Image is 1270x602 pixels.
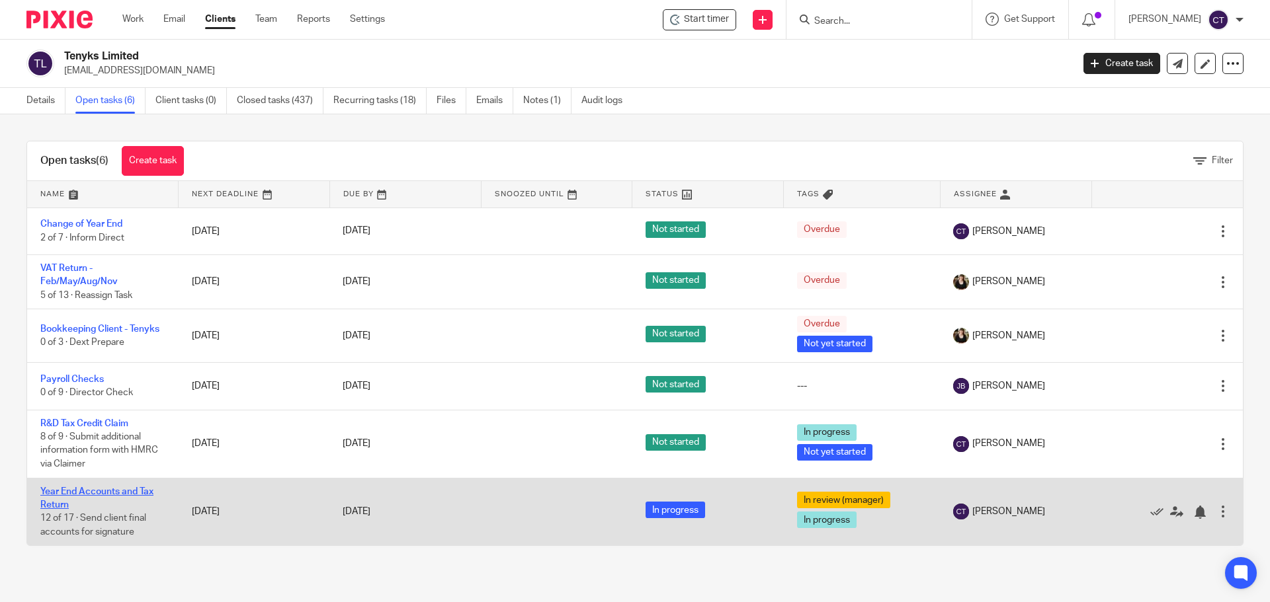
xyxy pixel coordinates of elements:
[155,88,227,114] a: Client tasks (0)
[797,424,857,441] span: In progress
[40,233,124,243] span: 2 of 7 · Inform Direct
[797,511,857,528] span: In progress
[953,223,969,239] img: svg%3E
[972,505,1045,518] span: [PERSON_NAME]
[179,478,330,545] td: [DATE]
[1083,53,1160,74] a: Create task
[797,316,847,332] span: Overdue
[972,437,1045,450] span: [PERSON_NAME]
[343,227,370,236] span: [DATE]
[343,277,370,286] span: [DATE]
[179,363,330,410] td: [DATE]
[953,328,969,344] img: Helen%20Campbell.jpeg
[972,379,1045,393] span: [PERSON_NAME]
[40,487,153,509] a: Year End Accounts and Tax Return
[179,309,330,363] td: [DATE]
[343,381,370,391] span: [DATE]
[26,50,54,77] img: svg%3E
[797,221,847,238] span: Overdue
[40,324,159,334] a: Bookkeeping Client - Tenyks
[40,388,133,397] span: 0 of 9 · Director Check
[343,507,370,516] span: [DATE]
[972,329,1045,342] span: [PERSON_NAME]
[437,88,466,114] a: Files
[684,13,729,26] span: Start timer
[953,504,969,519] img: svg%3E
[523,88,571,114] a: Notes (1)
[1208,9,1229,30] img: svg%3E
[122,146,184,176] a: Create task
[797,272,847,289] span: Overdue
[343,439,370,449] span: [DATE]
[663,9,736,30] div: Tenyks Limited
[297,13,330,26] a: Reports
[26,88,65,114] a: Details
[122,13,144,26] a: Work
[96,155,108,166] span: (6)
[797,492,890,508] span: In review (manager)
[343,331,370,340] span: [DATE]
[333,88,427,114] a: Recurring tasks (18)
[495,190,564,198] span: Snoozed Until
[255,13,277,26] a: Team
[972,275,1045,288] span: [PERSON_NAME]
[646,434,706,451] span: Not started
[646,221,706,238] span: Not started
[797,336,872,352] span: Not yet started
[797,379,927,393] div: ---
[972,225,1045,238] span: [PERSON_NAME]
[646,502,705,518] span: In progress
[476,88,513,114] a: Emails
[581,88,632,114] a: Audit logs
[40,419,128,428] a: R&D Tax Credit Claim
[1150,505,1170,518] a: Mark as done
[179,254,330,309] td: [DATE]
[179,410,330,478] td: [DATE]
[40,291,132,300] span: 5 of 13 · Reassign Task
[953,378,969,394] img: svg%3E
[40,513,146,537] span: 12 of 17 · Send client final accounts for signature
[40,264,118,286] a: VAT Return - Feb/May/Aug/Nov
[163,13,185,26] a: Email
[646,272,706,289] span: Not started
[813,16,932,28] input: Search
[40,432,158,469] span: 8 of 9 · Submit additional information form with HMRC via Claimer
[75,88,146,114] a: Open tasks (6)
[40,375,104,384] a: Payroll Checks
[646,376,706,393] span: Not started
[40,154,108,168] h1: Open tasks
[237,88,323,114] a: Closed tasks (437)
[953,274,969,290] img: Helen%20Campbell.jpeg
[179,207,330,254] td: [DATE]
[797,444,872,461] span: Not yet started
[40,338,124,347] span: 0 of 3 · Dext Prepare
[64,50,864,63] h2: Tenyks Limited
[1004,15,1055,24] span: Get Support
[953,436,969,452] img: svg%3E
[40,219,122,229] a: Change of Year End
[646,190,679,198] span: Status
[1212,156,1233,165] span: Filter
[64,64,1064,77] p: [EMAIL_ADDRESS][DOMAIN_NAME]
[26,11,93,28] img: Pixie
[797,190,820,198] span: Tags
[646,326,706,342] span: Not started
[350,13,385,26] a: Settings
[205,13,235,26] a: Clients
[1128,13,1201,26] p: [PERSON_NAME]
